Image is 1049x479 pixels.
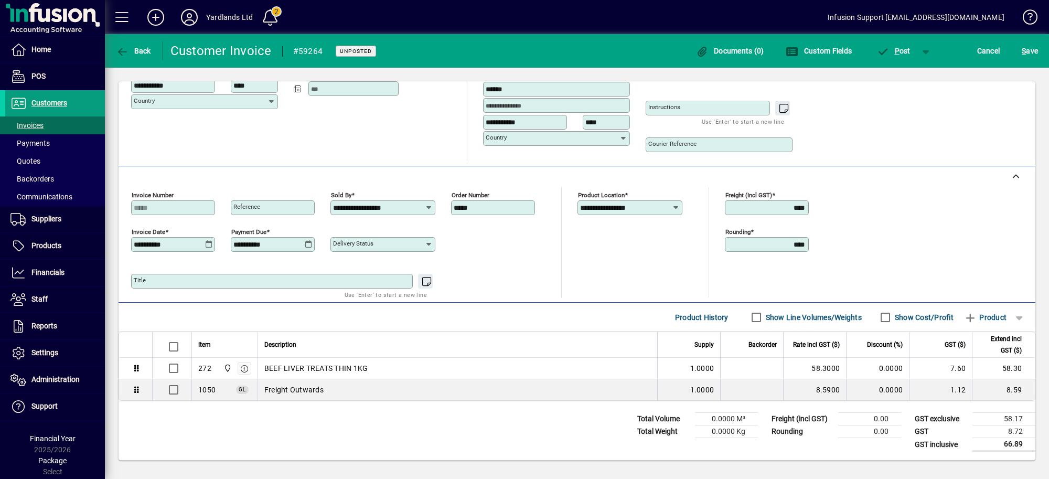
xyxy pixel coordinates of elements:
[31,295,48,303] span: Staff
[748,339,777,350] span: Backorder
[5,134,105,152] a: Payments
[871,41,916,60] button: Post
[31,241,61,250] span: Products
[31,45,51,54] span: Home
[31,72,46,80] span: POS
[5,206,105,232] a: Suppliers
[972,425,1035,438] td: 8.72
[31,402,58,410] span: Support
[5,313,105,339] a: Reports
[702,115,784,127] mat-hint: Use 'Enter' to start a new line
[693,41,767,60] button: Documents (0)
[486,134,507,141] mat-label: Country
[264,385,324,395] span: Freight Outwards
[786,47,852,55] span: Custom Fields
[116,47,151,55] span: Back
[838,413,901,425] td: 0.00
[964,309,1007,326] span: Product
[690,363,714,374] span: 1.0000
[828,9,1004,26] div: Infusion Support [EMAIL_ADDRESS][DOMAIN_NAME]
[134,97,155,104] mat-label: Country
[198,339,211,350] span: Item
[5,233,105,259] a: Products
[5,340,105,366] a: Settings
[972,413,1035,425] td: 58.17
[340,48,372,55] span: Unposted
[893,312,954,323] label: Show Cost/Profit
[909,413,972,425] td: GST exclusive
[452,191,489,199] mat-label: Order number
[648,140,697,147] mat-label: Courier Reference
[909,425,972,438] td: GST
[38,456,67,465] span: Package
[1015,2,1036,36] a: Knowledge Base
[846,379,909,400] td: 0.0000
[838,425,901,438] td: 0.00
[231,228,266,236] mat-label: Payment due
[695,413,758,425] td: 0.0000 M³
[725,228,751,236] mat-label: Rounding
[972,438,1035,451] td: 66.89
[648,103,680,111] mat-label: Instructions
[173,8,206,27] button: Profile
[979,333,1022,356] span: Extend incl GST ($)
[264,339,296,350] span: Description
[30,434,76,443] span: Financial Year
[233,203,260,210] mat-label: Reference
[959,308,1012,327] button: Product
[31,322,57,330] span: Reports
[221,363,233,374] span: Yardlands Limited
[1022,47,1026,55] span: S
[139,8,173,27] button: Add
[793,339,840,350] span: Rate incl GST ($)
[198,385,216,395] span: Freight Outwards
[170,42,272,59] div: Customer Invoice
[895,47,900,55] span: P
[790,363,840,374] div: 58.3000
[725,191,772,199] mat-label: Freight (incl GST)
[766,413,838,425] td: Freight (incl GST)
[333,240,373,247] mat-label: Delivery status
[113,41,154,60] button: Back
[10,139,50,147] span: Payments
[31,375,80,384] span: Administration
[690,385,714,395] span: 1.0000
[331,191,351,199] mat-label: Sold by
[345,289,427,301] mat-hint: Use 'Enter' to start a new line
[695,425,758,438] td: 0.0000 Kg
[783,41,854,60] button: Custom Fields
[264,363,368,374] span: BEEF LIVER TREATS THIN 1KG
[5,170,105,188] a: Backorders
[977,42,1000,59] span: Cancel
[696,47,764,55] span: Documents (0)
[578,191,625,199] mat-label: Product location
[5,286,105,313] a: Staff
[5,367,105,393] a: Administration
[5,188,105,206] a: Communications
[10,175,54,183] span: Backorders
[293,43,323,60] div: #59264
[632,425,695,438] td: Total Weight
[632,413,695,425] td: Total Volume
[5,116,105,134] a: Invoices
[671,308,733,327] button: Product History
[5,393,105,420] a: Support
[675,309,729,326] span: Product History
[1019,41,1041,60] button: Save
[10,121,44,130] span: Invoices
[5,152,105,170] a: Quotes
[909,358,972,379] td: 7.60
[31,215,61,223] span: Suppliers
[1022,42,1038,59] span: ave
[105,41,163,60] app-page-header-button: Back
[5,37,105,63] a: Home
[206,9,253,26] div: Yardlands Ltd
[790,385,840,395] div: 8.5900
[31,268,65,276] span: Financials
[766,425,838,438] td: Rounding
[198,363,211,374] div: 272
[239,387,246,392] span: GL
[945,339,966,350] span: GST ($)
[909,438,972,451] td: GST inclusive
[5,260,105,286] a: Financials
